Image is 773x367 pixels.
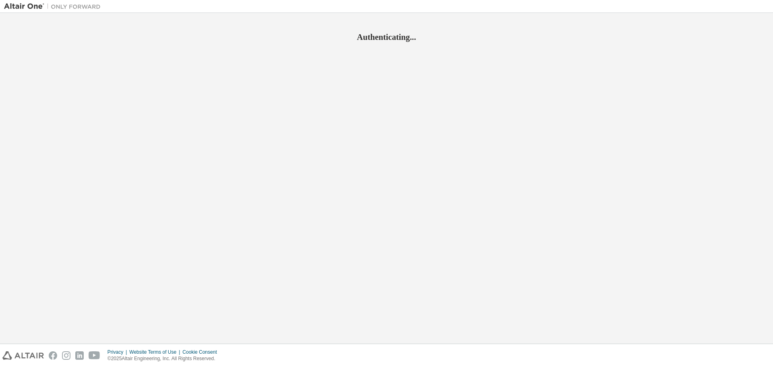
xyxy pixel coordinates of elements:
img: Altair One [4,2,105,10]
img: youtube.svg [89,351,100,360]
div: Cookie Consent [182,349,221,355]
p: © 2025 Altair Engineering, Inc. All Rights Reserved. [107,355,222,362]
img: altair_logo.svg [2,351,44,360]
h2: Authenticating... [4,32,769,42]
div: Website Terms of Use [129,349,182,355]
img: linkedin.svg [75,351,84,360]
div: Privacy [107,349,129,355]
img: instagram.svg [62,351,70,360]
img: facebook.svg [49,351,57,360]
